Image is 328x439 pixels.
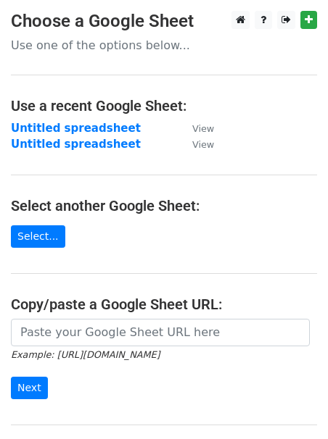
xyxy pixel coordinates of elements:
small: View [192,123,214,134]
h3: Choose a Google Sheet [11,11,317,32]
h4: Use a recent Google Sheet: [11,97,317,114]
h4: Select another Google Sheet: [11,197,317,214]
a: View [178,122,214,135]
a: Untitled spreadsheet [11,122,141,135]
h4: Copy/paste a Google Sheet URL: [11,296,317,313]
a: Untitled spreadsheet [11,138,141,151]
p: Use one of the options below... [11,38,317,53]
input: Next [11,377,48,399]
small: Example: [URL][DOMAIN_NAME] [11,349,160,360]
a: View [178,138,214,151]
small: View [192,139,214,150]
input: Paste your Google Sheet URL here [11,319,310,346]
a: Select... [11,225,65,248]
